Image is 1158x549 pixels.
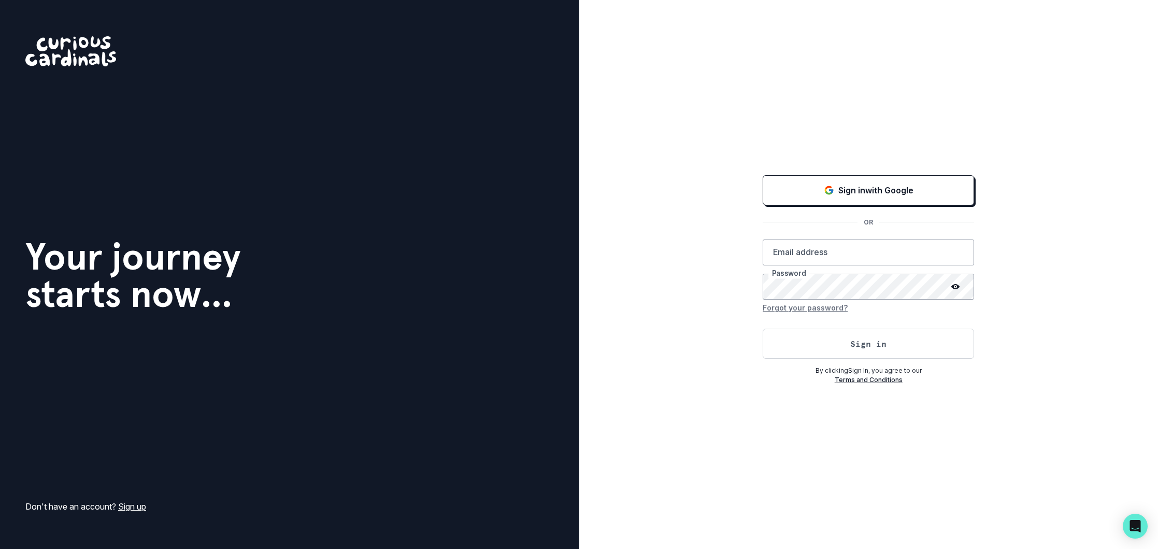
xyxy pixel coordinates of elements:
img: Curious Cardinals Logo [25,36,116,66]
a: Sign up [118,501,146,512]
h1: Your journey starts now... [25,238,241,313]
button: Sign in with Google (GSuite) [763,175,974,205]
p: Sign in with Google [838,184,913,196]
button: Sign in [763,329,974,359]
p: OR [857,218,879,227]
p: Don't have an account? [25,500,146,513]
div: Open Intercom Messenger [1123,514,1148,539]
button: Forgot your password? [763,300,848,316]
a: Terms and Conditions [835,376,903,384]
p: By clicking Sign In , you agree to our [763,366,974,375]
